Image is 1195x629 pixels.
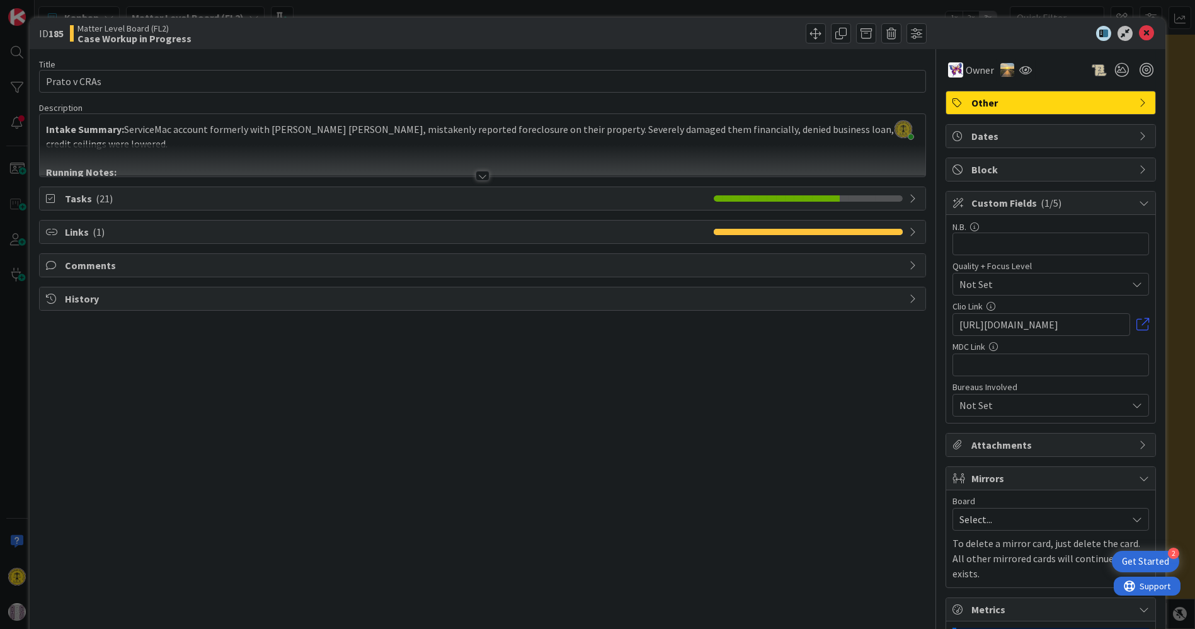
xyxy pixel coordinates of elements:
[952,383,1149,391] div: Bureaus Involved
[971,162,1133,177] span: Block
[971,602,1133,617] span: Metrics
[77,33,192,43] b: Case Workup in Progress
[959,511,1121,528] span: Select...
[895,120,912,138] img: w2hYNI6YBWH9U1r8tnFWyiNNNgQZ1p4m.jpg
[1122,555,1169,568] div: Get Started
[49,27,64,40] b: 185
[959,398,1127,413] span: Not Set
[65,291,902,306] span: History
[39,59,55,70] label: Title
[1000,63,1014,77] img: AS
[46,122,918,151] p: ServiceMac account formerly with [PERSON_NAME] [PERSON_NAME], mistakenly reported foreclosure on ...
[65,191,707,206] span: Tasks
[1168,548,1179,559] div: 2
[952,342,1149,351] div: MDC Link
[39,26,64,41] span: ID
[39,70,925,93] input: type card name here...
[93,226,105,238] span: ( 1 )
[952,221,966,233] label: N.B.
[966,62,994,78] span: Owner
[959,275,1121,293] span: Not Set
[1112,551,1179,572] div: Open Get Started checklist, remaining modules: 2
[971,95,1133,110] span: Other
[77,23,192,33] span: Matter Level Board (FL2)
[952,302,1149,311] div: Clio Link
[971,471,1133,486] span: Mirrors
[96,192,113,205] span: ( 21 )
[971,195,1133,211] span: Custom Fields
[26,2,57,17] span: Support
[39,102,83,113] span: Description
[952,536,1149,581] p: To delete a mirror card, just delete the card. All other mirrored cards will continue to exists.
[952,262,1149,270] div: Quality + Focus Level
[948,62,963,78] img: DB
[971,129,1133,144] span: Dates
[46,123,124,136] strong: Intake Summary:
[952,497,975,505] span: Board
[65,224,707,239] span: Links
[971,437,1133,453] span: Attachments
[65,258,902,273] span: Comments
[1041,197,1061,209] span: ( 1/5 )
